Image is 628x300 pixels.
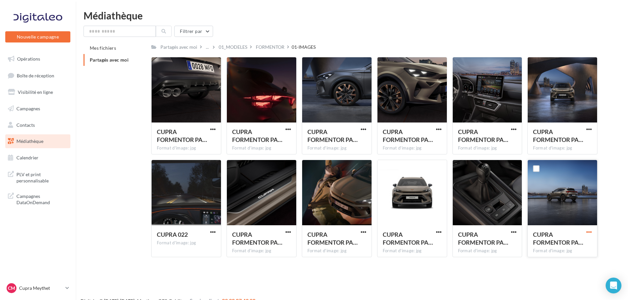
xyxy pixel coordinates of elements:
a: Opérations [4,52,72,66]
div: Format d'image: jpg [533,248,592,254]
div: Open Intercom Messenger [606,278,621,293]
div: Format d'image: jpg [458,145,517,151]
span: CUPRA FORMENTOR PA 174 [307,231,358,246]
span: CUPRA 022 [157,231,188,238]
span: CUPRA FORMENTOR PA 040 [533,231,583,246]
p: Cupra Meythet [19,285,63,291]
span: CUPRA FORMENTOR PA 150 [383,128,433,143]
span: CM [8,285,15,291]
div: Médiathèque [84,11,620,20]
span: Campagnes DataOnDemand [16,192,68,206]
div: Format d'image: jpg [458,248,517,254]
span: Visibilité en ligne [18,89,53,95]
span: Campagnes [16,106,40,111]
span: CUPRA FORMENTOR PA 007 [533,128,583,143]
span: CUPRA FORMENTOR PA 057 [232,128,282,143]
a: Boîte de réception [4,68,72,83]
a: Campagnes [4,102,72,116]
span: CUPRA FORMENTOR PA 022 [307,128,358,143]
a: CM Cupra Meythet [5,282,70,294]
div: Format d'image: jpg [232,248,291,254]
div: ... [205,42,210,52]
span: Contacts [16,122,35,127]
div: 01-IMAGES [292,44,316,50]
a: Médiathèque [4,134,72,148]
span: Opérations [17,56,40,62]
span: CUPRA FORMENTOR PA 148 [157,128,207,143]
a: Visibilité en ligne [4,85,72,99]
a: Calendrier [4,151,72,165]
a: Contacts [4,118,72,132]
div: Format d'image: jpg [157,240,216,246]
a: PLV et print personnalisable [4,167,72,187]
div: Format d'image: jpg [232,145,291,151]
span: Médiathèque [16,138,43,144]
div: Partagés avec moi [160,44,197,50]
div: Format d'image: jpg [383,248,442,254]
div: Format d'image: jpg [307,248,366,254]
button: Nouvelle campagne [5,31,70,42]
div: Format d'image: jpg [383,145,442,151]
button: Filtrer par [174,26,213,37]
span: Partagés avec moi [90,57,129,63]
span: CUPRA FORMENTOR PA 102 [232,231,282,246]
span: CUPRA FORMENTOR PA 098 [458,231,508,246]
span: CUPRA FORMENTOR PA 138 [383,231,433,246]
span: PLV et print personnalisable [16,170,68,184]
a: Campagnes DataOnDemand [4,189,72,208]
div: Format d'image: jpg [533,145,592,151]
div: Format d'image: jpg [157,145,216,151]
span: Calendrier [16,155,38,160]
div: Format d'image: jpg [307,145,366,151]
span: Mes fichiers [90,45,116,51]
div: FORMENTOR [256,44,284,50]
div: 01_MODELES [219,44,247,50]
span: Boîte de réception [17,72,54,78]
span: CUPRA FORMENTOR PA 076 [458,128,508,143]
